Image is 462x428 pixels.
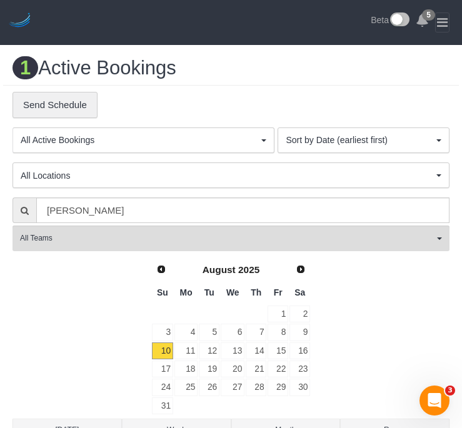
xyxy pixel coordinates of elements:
a: 2 [289,306,310,322]
a: 22 [268,361,288,377]
a: 4 [174,324,198,341]
a: 15 [268,342,288,359]
span: Monday [180,287,193,297]
span: 3 [445,386,455,396]
span: Sunday [157,287,168,297]
a: 20 [221,361,244,377]
a: 5 [416,12,429,31]
span: 5 [422,9,435,21]
ol: All Teams [13,226,449,245]
span: Saturday [294,287,305,297]
iframe: Intercom live chat [419,386,449,416]
a: 3 [152,324,173,341]
a: 28 [246,379,266,396]
a: 11 [174,342,198,359]
img: New interface [389,12,409,29]
span: Prev [156,264,166,274]
a: 6 [221,324,244,341]
a: 23 [289,361,310,377]
a: 7 [246,324,266,341]
a: 16 [289,342,310,359]
span: Next [296,264,306,274]
span: Thursday [251,287,261,297]
a: 17 [152,361,173,377]
a: 12 [199,342,219,359]
button: All Teams [13,226,449,251]
input: Enter the first 3 letters of the name to search [36,197,449,223]
a: Beta [371,12,409,29]
a: 31 [152,397,173,414]
h1: Active Bookings [13,57,449,79]
button: All Locations [13,162,449,188]
span: Wednesday [226,287,239,297]
a: 21 [246,361,266,377]
a: 24 [152,379,173,396]
a: 8 [268,324,288,341]
a: Next [293,261,310,278]
a: 13 [221,342,244,359]
span: Tuesday [204,287,214,297]
a: 19 [199,361,219,377]
a: 5 [199,324,219,341]
a: 27 [221,379,244,396]
span: All Teams [20,233,434,244]
span: 1 [13,56,38,79]
a: 14 [246,342,266,359]
span: All Locations [21,169,433,182]
a: 18 [174,361,198,377]
a: 26 [199,379,219,396]
a: 1 [268,306,288,322]
button: All Active Bookings [13,127,274,153]
a: Send Schedule [13,92,98,118]
a: 30 [289,379,310,396]
span: August [203,264,236,275]
span: Friday [274,287,283,297]
span: Sort by Date (earliest first) [286,134,433,146]
span: All Active Bookings [21,134,258,146]
img: Automaid Logo [8,12,33,30]
a: 29 [268,379,288,396]
button: Sort by Date (earliest first) [278,127,449,153]
span: 2025 [238,264,259,275]
a: Prev [153,261,170,278]
a: 25 [174,379,198,396]
a: 9 [289,324,310,341]
a: 10 [152,342,173,359]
